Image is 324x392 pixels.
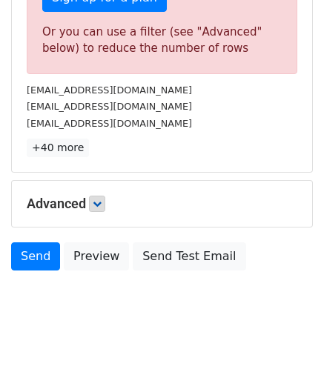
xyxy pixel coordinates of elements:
div: Or you can use a filter (see "Advanced" below) to reduce the number of rows [42,24,282,57]
a: Send Test Email [133,242,245,270]
a: Preview [64,242,129,270]
a: +40 more [27,139,89,157]
small: [EMAIL_ADDRESS][DOMAIN_NAME] [27,118,192,129]
small: [EMAIL_ADDRESS][DOMAIN_NAME] [27,101,192,112]
small: [EMAIL_ADDRESS][DOMAIN_NAME] [27,84,192,96]
h5: Advanced [27,196,297,212]
a: Send [11,242,60,270]
iframe: Chat Widget [250,321,324,392]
